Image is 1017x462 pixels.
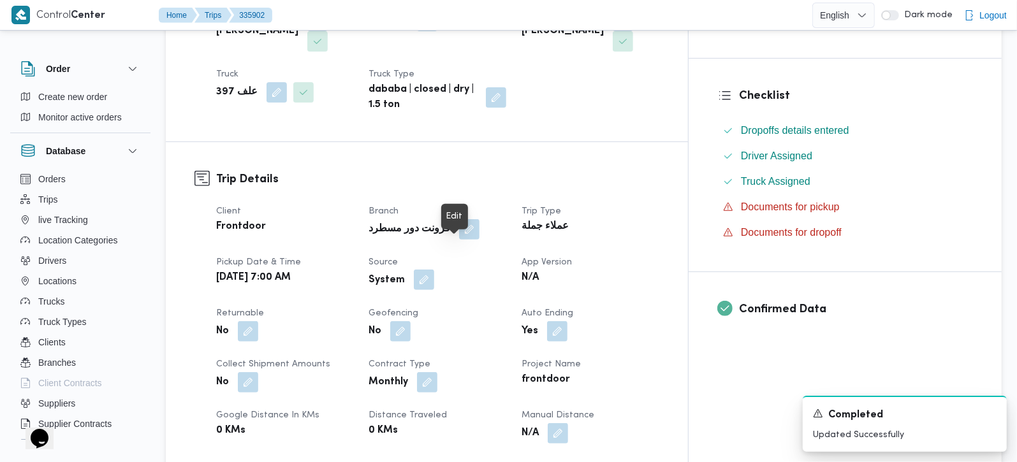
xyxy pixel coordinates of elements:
[38,89,107,105] span: Create new order
[522,270,539,285] b: N/A
[741,174,810,189] span: Truck Assigned
[46,61,70,76] h3: Order
[10,87,150,133] div: Order
[15,434,145,454] button: Devices
[522,309,573,317] span: Auto Ending
[741,123,849,138] span: Dropoffs details entered
[522,219,569,235] b: عملاء جملة
[369,82,476,113] b: dababa | closed | dry | 1.5 ton
[522,360,581,368] span: Project Name
[216,423,245,438] b: 0 KMs
[15,107,145,127] button: Monitor active orders
[216,375,229,390] b: No
[216,171,659,188] h3: Trip Details
[15,271,145,291] button: Locations
[522,411,594,419] span: Manual Distance
[15,352,145,373] button: Branches
[15,414,145,434] button: Supplier Contracts
[13,411,54,449] iframe: chat widget
[46,143,85,159] h3: Database
[739,301,973,318] h3: Confirmed Data
[15,230,145,250] button: Location Categories
[369,360,430,368] span: Contract Type
[369,324,381,339] b: No
[369,375,408,390] b: Monthly
[741,176,810,187] span: Truck Assigned
[216,411,319,419] span: Google distance in KMs
[718,222,973,243] button: Documents for dropoff
[15,332,145,352] button: Clients
[369,207,399,215] span: Branch
[38,110,122,125] span: Monitor active orders
[194,8,231,23] button: Trips
[369,222,450,237] b: فرونت دور مسطرد
[522,426,539,441] b: N/A
[216,324,229,339] b: No
[38,192,58,207] span: Trips
[979,8,1007,23] span: Logout
[522,24,604,39] b: [PERSON_NAME]
[741,225,842,240] span: Documents for dropoff
[216,258,301,266] span: Pickup date & time
[71,11,105,20] b: Center
[38,171,66,187] span: Orders
[718,171,973,192] button: Truck Assigned
[369,423,398,438] b: 0 KMs
[15,250,145,271] button: Drivers
[718,146,973,166] button: Driver Assigned
[959,3,1012,28] button: Logout
[369,273,405,288] b: System
[741,148,812,164] span: Driver Assigned
[741,199,840,215] span: Documents for pickup
[38,212,88,227] span: live Tracking
[216,219,266,235] b: Frontdoor
[38,335,66,350] span: Clients
[446,209,463,224] div: Edit
[15,210,145,230] button: live Tracking
[38,294,64,309] span: Trucks
[15,291,145,312] button: Trucks
[159,8,197,23] button: Home
[15,393,145,414] button: Suppliers
[369,70,414,78] span: Truck Type
[741,150,812,161] span: Driver Assigned
[522,372,570,387] b: frontdoor
[718,120,973,141] button: Dropoffs details entered
[229,8,272,23] button: 335902
[718,197,973,217] button: Documents for pickup
[38,233,118,248] span: Location Categories
[369,309,418,317] span: Geofencing
[15,169,145,189] button: Orders
[38,314,86,329] span: Truck Types
[522,258,572,266] span: App Version
[216,70,238,78] span: Truck
[216,360,330,368] span: Collect Shipment Amounts
[741,201,840,212] span: Documents for pickup
[38,437,70,452] span: Devices
[10,169,150,445] div: Database
[828,408,883,423] span: Completed
[813,428,997,442] p: Updated Successfully
[38,375,102,391] span: Client Contracts
[15,189,145,210] button: Trips
[38,396,75,411] span: Suppliers
[741,125,849,136] span: Dropoffs details entered
[813,407,997,423] div: Notification
[11,6,30,24] img: X8yXhbKr1z7QwAAAABJRU5ErkJggg==
[20,61,140,76] button: Order
[739,87,973,105] h3: Checklist
[15,373,145,393] button: Client Contracts
[522,324,538,339] b: Yes
[216,309,264,317] span: Returnable
[899,10,953,20] span: Dark mode
[216,85,258,100] b: علف 397
[38,253,66,268] span: Drivers
[38,416,112,431] span: Supplier Contracts
[15,312,145,332] button: Truck Types
[20,143,140,159] button: Database
[216,270,291,285] b: [DATE] 7:00 AM
[38,355,76,370] span: Branches
[369,411,447,419] span: Distance Traveled
[15,87,145,107] button: Create new order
